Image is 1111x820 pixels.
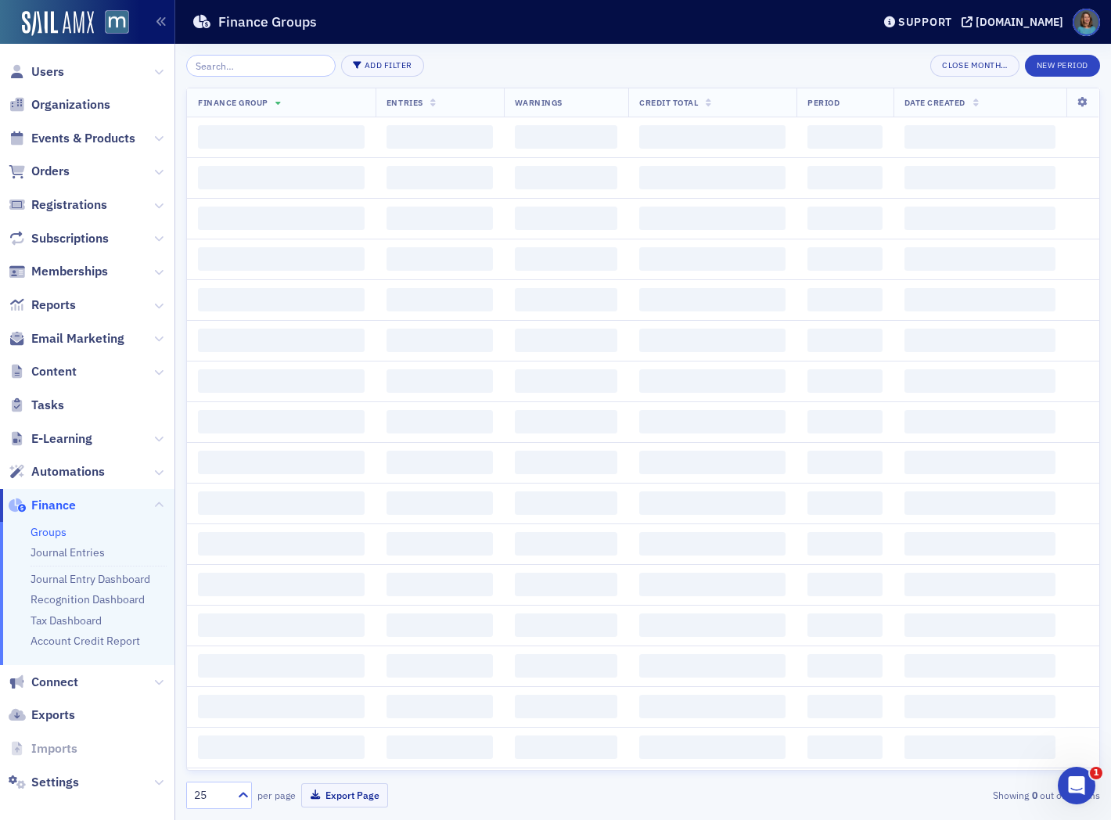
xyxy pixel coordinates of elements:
[807,613,883,637] span: ‌
[31,707,75,724] span: Exports
[807,207,883,230] span: ‌
[198,410,365,433] span: ‌
[515,166,617,189] span: ‌
[515,654,617,678] span: ‌
[639,369,786,393] span: ‌
[9,263,108,280] a: Memberships
[639,532,786,556] span: ‌
[31,297,76,314] span: Reports
[515,695,617,718] span: ‌
[31,130,135,147] span: Events & Products
[198,654,365,678] span: ‌
[257,788,296,802] label: per page
[807,410,883,433] span: ‌
[130,527,184,538] span: Messages
[807,788,1100,802] div: Showing out of items
[70,221,111,234] span: thanks!
[31,230,109,247] span: Subscriptions
[34,527,70,538] span: Home
[387,735,493,759] span: ‌
[387,532,493,556] span: ‌
[807,97,840,108] span: Period
[904,532,1055,556] span: ‌
[94,10,129,37] a: View Homepage
[904,97,965,108] span: Date Created
[198,573,365,596] span: ‌
[1058,767,1095,804] iframe: Intercom live chat
[807,491,883,515] span: ‌
[31,463,105,480] span: Automations
[31,592,145,606] a: Recognition Dashboard
[9,463,105,480] a: Automations
[198,532,365,556] span: ‌
[9,230,109,247] a: Subscriptions
[9,707,75,724] a: Exports
[186,55,336,77] input: Search…
[31,30,98,55] img: logo
[198,329,365,352] span: ‌
[9,497,76,514] a: Finance
[387,166,493,189] span: ‌
[16,342,297,400] div: Status: All Systems OperationalUpdated [DATE] 11:51 EDT
[387,573,493,596] span: ‌
[23,414,290,445] button: Search for help
[9,96,110,113] a: Organizations
[31,634,140,648] a: Account Credit Report
[31,363,77,380] span: Content
[807,288,883,311] span: ‌
[639,654,786,678] span: ‌
[639,166,786,189] span: ‌
[904,451,1055,474] span: ‌
[639,125,786,149] span: ‌
[70,236,160,253] div: [PERSON_NAME]
[807,532,883,556] span: ‌
[32,221,63,252] img: Profile image for Aidan
[341,55,424,77] button: Add Filter
[31,397,64,414] span: Tasks
[31,163,70,180] span: Orders
[898,15,952,29] div: Support
[515,491,617,515] span: ‌
[387,613,493,637] span: ‌
[31,63,64,81] span: Users
[1029,788,1040,802] strong: 0
[9,363,77,380] a: Content
[31,96,110,113] span: Organizations
[639,410,786,433] span: ‌
[9,330,124,347] a: Email Marketing
[9,63,64,81] a: Users
[387,491,493,515] span: ‌
[515,125,617,149] span: ‌
[31,613,102,628] a: Tax Dashboard
[515,410,617,433] span: ‌
[32,421,127,437] span: Search for help
[63,354,281,371] div: Status: All Systems Operational
[904,573,1055,596] span: ‌
[515,532,617,556] span: ‌
[198,288,365,311] span: ‌
[248,527,273,538] span: Help
[31,330,124,347] span: Email Marketing
[32,304,261,320] div: We typically reply within 2 hours
[387,369,493,393] span: ‌
[807,369,883,393] span: ‌
[31,572,150,586] a: Journal Entry Dashboard
[31,545,105,559] a: Journal Entries
[31,774,79,791] span: Settings
[807,695,883,718] span: ‌
[198,451,365,474] span: ‌
[1025,55,1100,77] button: New Period
[9,674,78,691] a: Connect
[32,487,262,503] div: Event Creation
[904,491,1055,515] span: ‌
[639,613,786,637] span: ‌
[16,184,297,266] div: Recent messageProfile image for Aidanthanks![PERSON_NAME]•Just now
[31,497,76,514] span: Finance
[22,11,94,36] img: SailAMX
[976,15,1063,29] div: [DOMAIN_NAME]
[387,410,493,433] span: ‌
[63,372,211,385] span: Updated [DATE] 11:51 EDT
[1090,767,1102,779] span: 1
[104,488,208,551] button: Messages
[904,613,1055,637] span: ‌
